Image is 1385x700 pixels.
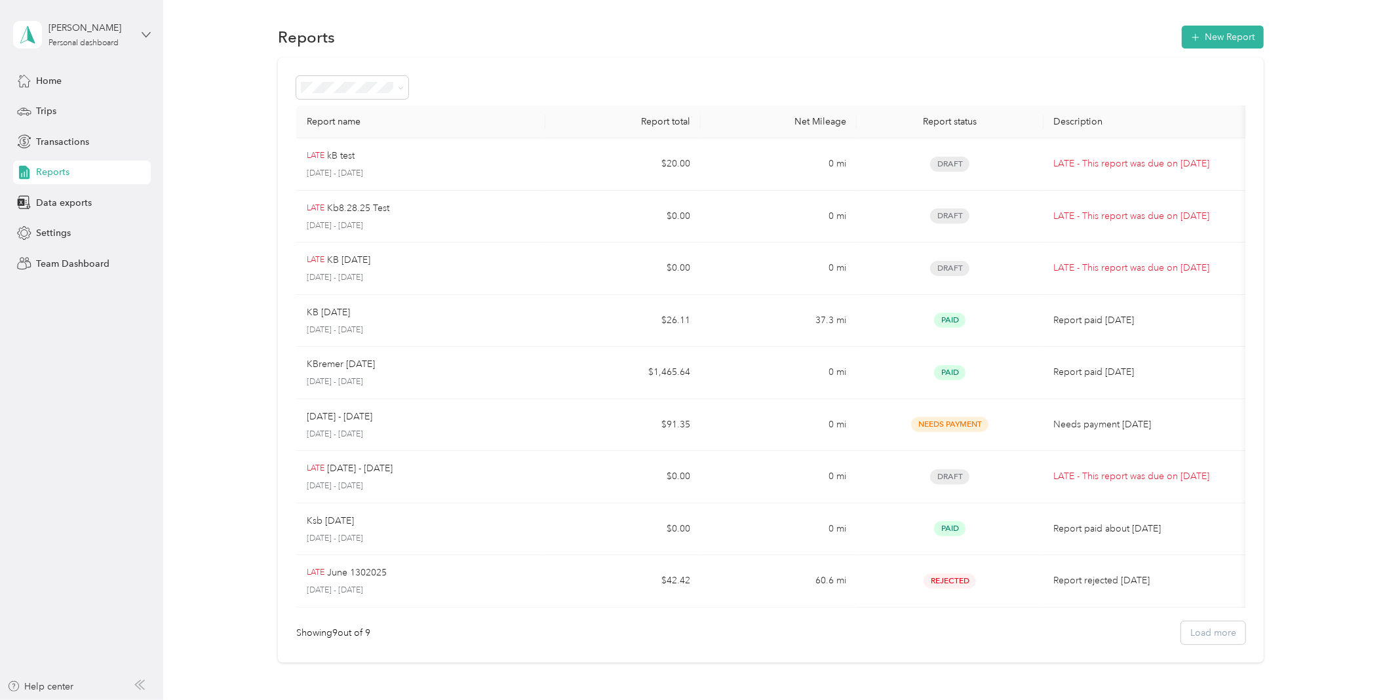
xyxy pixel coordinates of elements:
[545,138,701,191] td: $20.00
[307,533,535,545] p: [DATE] - [DATE]
[701,399,856,452] td: 0 mi
[701,138,856,191] td: 0 mi
[545,451,701,503] td: $0.00
[934,521,966,536] span: Paid
[930,208,969,224] span: Draft
[545,191,701,243] td: $0.00
[701,295,856,347] td: 37.3 mi
[1054,469,1241,484] p: LATE - This report was due on [DATE]
[930,261,969,276] span: Draft
[278,30,335,44] h1: Reports
[327,201,389,216] p: Kb8.28.25 Test
[930,157,969,172] span: Draft
[545,347,701,399] td: $1,465.64
[545,503,701,556] td: $0.00
[307,514,354,528] p: Ksb [DATE]
[1054,574,1241,588] p: Report rejected [DATE]
[701,347,856,399] td: 0 mi
[701,503,856,556] td: 0 mi
[307,220,535,232] p: [DATE] - [DATE]
[327,566,387,580] p: June 1302025
[296,626,370,640] div: Showing 9 out of 9
[307,254,324,266] p: LATE
[930,469,969,484] span: Draft
[307,305,350,320] p: KB [DATE]
[1054,522,1241,536] p: Report paid about [DATE]
[934,313,966,328] span: Paid
[327,149,355,163] p: kB test
[36,226,71,240] span: Settings
[36,165,69,179] span: Reports
[307,463,324,475] p: LATE
[307,357,375,372] p: KBremer [DATE]
[49,21,130,35] div: [PERSON_NAME]
[545,399,701,452] td: $91.35
[307,567,324,579] p: LATE
[545,295,701,347] td: $26.11
[307,429,535,440] p: [DATE] - [DATE]
[911,417,988,432] span: Needs Payment
[296,106,545,138] th: Report name
[307,585,535,596] p: [DATE] - [DATE]
[1054,157,1241,171] p: LATE - This report was due on [DATE]
[545,243,701,295] td: $0.00
[307,168,535,180] p: [DATE] - [DATE]
[307,376,535,388] p: [DATE] - [DATE]
[545,555,701,608] td: $42.42
[1054,418,1241,432] p: Needs payment [DATE]
[307,203,324,214] p: LATE
[1054,261,1241,275] p: LATE - This report was due on [DATE]
[36,196,92,210] span: Data exports
[1044,106,1251,138] th: Description
[1054,313,1241,328] p: Report paid [DATE]
[307,324,535,336] p: [DATE] - [DATE]
[701,243,856,295] td: 0 mi
[307,480,535,492] p: [DATE] - [DATE]
[36,257,109,271] span: Team Dashboard
[307,410,372,424] p: [DATE] - [DATE]
[701,191,856,243] td: 0 mi
[867,116,1033,127] div: Report status
[924,574,976,589] span: Rejected
[36,104,56,118] span: Trips
[1054,365,1241,379] p: Report paid [DATE]
[701,106,856,138] th: Net Mileage
[307,272,535,284] p: [DATE] - [DATE]
[701,555,856,608] td: 60.6 mi
[934,365,966,380] span: Paid
[1054,209,1241,224] p: LATE - This report was due on [DATE]
[327,461,393,476] p: [DATE] - [DATE]
[307,150,324,162] p: LATE
[1182,26,1264,49] button: New Report
[7,680,74,693] button: Help center
[1312,627,1385,700] iframe: Everlance-gr Chat Button Frame
[545,106,701,138] th: Report total
[36,135,89,149] span: Transactions
[701,451,856,503] td: 0 mi
[49,39,119,47] div: Personal dashboard
[327,253,370,267] p: KB [DATE]
[36,74,62,88] span: Home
